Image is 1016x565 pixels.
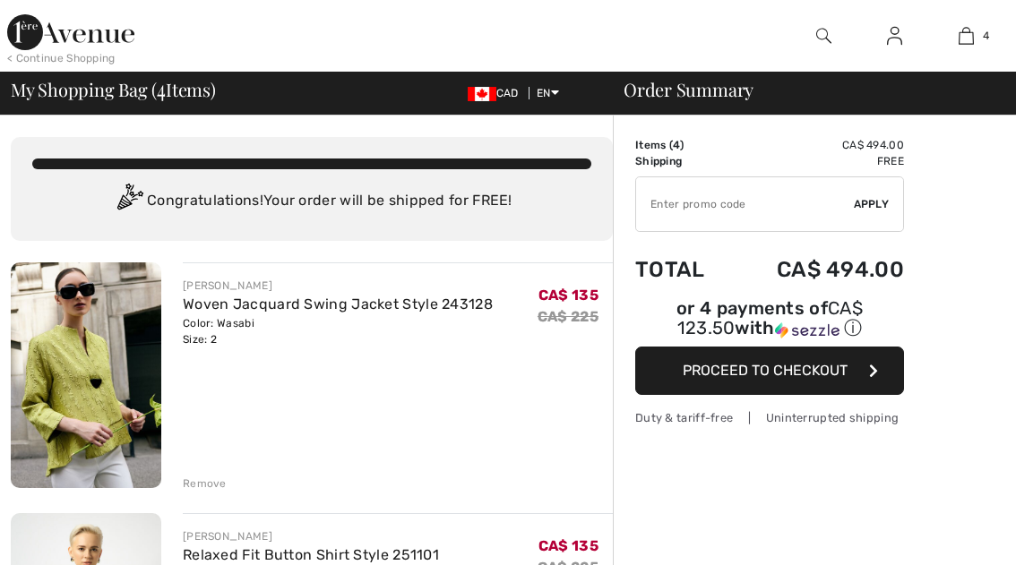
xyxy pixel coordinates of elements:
span: CAD [468,87,526,99]
span: EN [537,87,559,99]
div: < Continue Shopping [7,50,116,66]
div: Remove [183,475,227,492]
img: Woven Jacquard Swing Jacket Style 243128 [11,262,161,488]
span: CA$ 135 [538,537,598,554]
td: Items ( ) [635,137,730,153]
div: or 4 payments ofCA$ 123.50withSezzle Click to learn more about Sezzle [635,300,904,347]
button: Proceed to Checkout [635,347,904,395]
img: 1ère Avenue [7,14,134,50]
s: CA$ 225 [538,308,598,325]
div: Duty & tariff-free | Uninterrupted shipping [635,409,904,426]
img: search the website [816,25,831,47]
span: My Shopping Bag ( Items) [11,81,216,98]
a: 4 [932,25,1001,47]
img: My Bag [959,25,974,47]
span: CA$ 123.50 [677,297,863,338]
div: Order Summary [602,81,1005,98]
div: or 4 payments of with [635,300,904,340]
div: [PERSON_NAME] [183,528,439,544]
img: Sezzle [775,322,839,338]
a: Relaxed Fit Button Shirt Style 251101 [183,546,439,563]
img: My Info [887,25,902,47]
span: 4 [157,76,166,99]
span: 4 [983,28,989,44]
div: Congratulations! Your order will be shipped for FREE! [32,184,591,219]
td: Shipping [635,153,730,169]
div: [PERSON_NAME] [183,278,493,294]
img: Canadian Dollar [468,87,496,101]
td: CA$ 494.00 [730,137,904,153]
input: Promo code [636,177,854,231]
span: CA$ 135 [538,287,598,304]
span: 4 [673,139,680,151]
span: Proceed to Checkout [683,362,848,379]
td: CA$ 494.00 [730,239,904,300]
a: Woven Jacquard Swing Jacket Style 243128 [183,295,493,312]
td: Free [730,153,904,169]
img: Congratulation2.svg [111,184,147,219]
a: Sign In [873,25,917,47]
div: Color: Wasabi Size: 2 [183,315,493,347]
td: Total [635,239,730,300]
span: Apply [854,196,890,212]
